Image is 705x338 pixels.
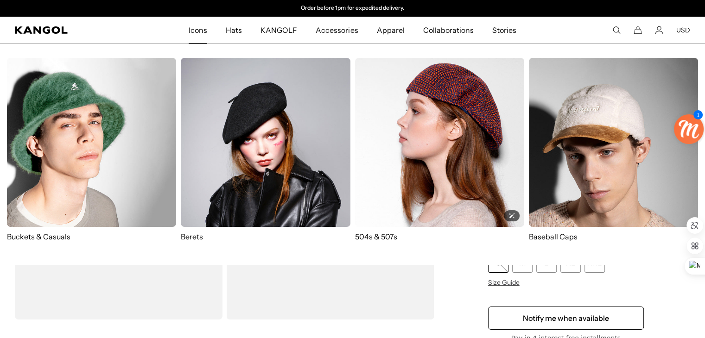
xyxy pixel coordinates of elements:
[15,26,124,34] a: Kangol
[226,17,242,44] span: Hats
[423,17,474,44] span: Collaborations
[488,307,644,330] button: Notify me when available
[7,58,176,242] a: Buckets & Casuals
[257,5,448,12] slideshow-component: Announcement bar
[676,26,690,34] button: USD
[367,17,413,44] a: Apparel
[189,17,207,44] span: Icons
[181,232,350,242] p: Berets
[301,5,404,12] p: Order before 1pm for expedited delivery.
[181,58,350,242] a: Berets
[7,232,176,242] p: Buckets & Casuals
[488,278,520,287] span: Size Guide
[257,5,448,12] div: 2 of 2
[257,5,448,12] div: Announcement
[251,17,306,44] a: KANGOLF
[483,17,526,44] a: Stories
[260,17,297,44] span: KANGOLF
[306,17,367,44] a: Accessories
[612,26,621,34] summary: Search here
[316,17,358,44] span: Accessories
[179,17,216,44] a: Icons
[355,232,524,242] p: 504s & 507s
[376,17,404,44] span: Apparel
[634,26,642,34] button: Cart
[492,17,516,44] span: Stories
[216,17,251,44] a: Hats
[655,26,663,34] a: Account
[529,58,698,251] a: Baseball Caps
[529,232,698,242] p: Baseball Caps
[355,58,524,242] a: 504s & 507s
[414,17,483,44] a: Collaborations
